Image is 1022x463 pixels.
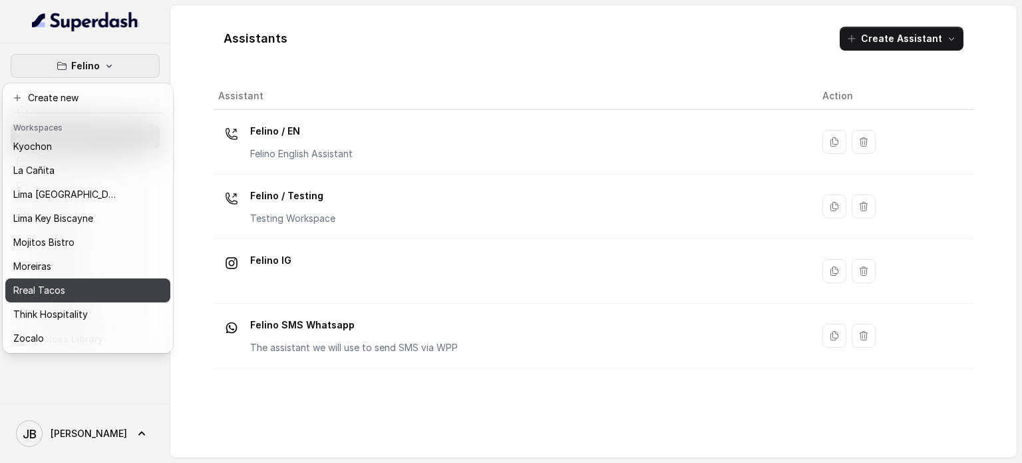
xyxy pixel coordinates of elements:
[13,187,120,203] p: Lima [GEOGRAPHIC_DATA]
[13,258,51,274] p: Moreiras
[13,211,93,227] p: Lima Key Biscayne
[13,139,52,155] p: Kyochon
[13,163,55,179] p: La Cañita
[13,234,75,250] p: Mojitos Bistro
[71,58,100,74] p: Felino
[13,306,88,322] p: Think Hospitality
[13,330,44,346] p: Zocalo
[11,54,160,78] button: Felino
[5,86,170,110] button: Create new
[5,116,170,137] header: Workspaces
[13,282,65,298] p: Rreal Tacos
[3,83,173,353] div: Felino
